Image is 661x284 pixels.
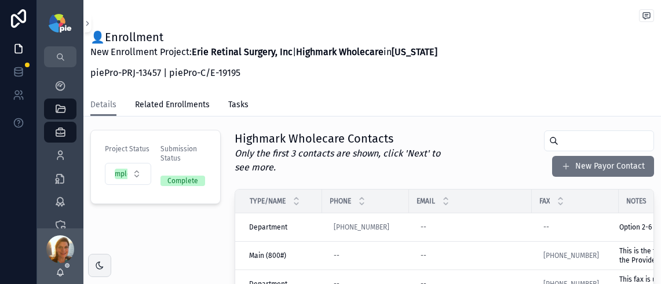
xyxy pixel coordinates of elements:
button: New Payor Contact [552,156,654,177]
span: Notes [626,196,647,206]
a: [PHONE_NUMBER] [329,218,402,236]
strong: Highmark Wholecare [296,46,384,57]
span: Option 2-6 [619,223,652,232]
img: App logo [49,14,71,32]
p: New Enrollment Project: | in [90,45,437,59]
a: Department [249,223,315,232]
a: -- [329,246,402,265]
span: Type/Name [250,196,286,206]
p: piePro-PRJ-13457 | piePro-C/E-19195 [90,66,437,80]
strong: Erie Retinal Surgery, Inc [192,46,293,57]
span: Email [417,196,435,206]
a: [PHONE_NUMBER] [334,223,389,232]
div: Complete [107,169,137,179]
span: Phone [330,196,351,206]
a: [PHONE_NUMBER] [543,251,599,260]
div: Complete [167,176,198,186]
div: -- [543,223,549,232]
a: -- [416,218,525,236]
span: Fax [539,196,550,206]
div: -- [421,251,426,260]
button: Select Button [105,163,151,185]
span: Details [90,99,116,111]
span: Tasks [228,99,249,111]
span: Submission Status [160,145,197,162]
div: -- [421,223,426,232]
a: Tasks [228,94,249,118]
div: scrollable content [37,67,83,228]
div: -- [334,251,339,260]
span: Project Status [105,145,149,153]
h1: 👤Enrollment [90,29,437,45]
a: Main (800#) [249,251,315,260]
span: Related Enrollments [135,99,210,111]
a: [PHONE_NUMBER] [539,246,612,265]
a: Related Enrollments [135,94,210,118]
a: Details [90,94,116,116]
span: Department [249,223,287,232]
a: -- [416,246,525,265]
span: Main (800#) [249,251,286,260]
em: Only the first 3 contacts are shown, click 'Next' to see more. [235,148,440,173]
h1: Highmark Wholecare Contacts [235,130,454,147]
strong: [US_STATE] [392,46,437,57]
a: -- [539,218,612,236]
